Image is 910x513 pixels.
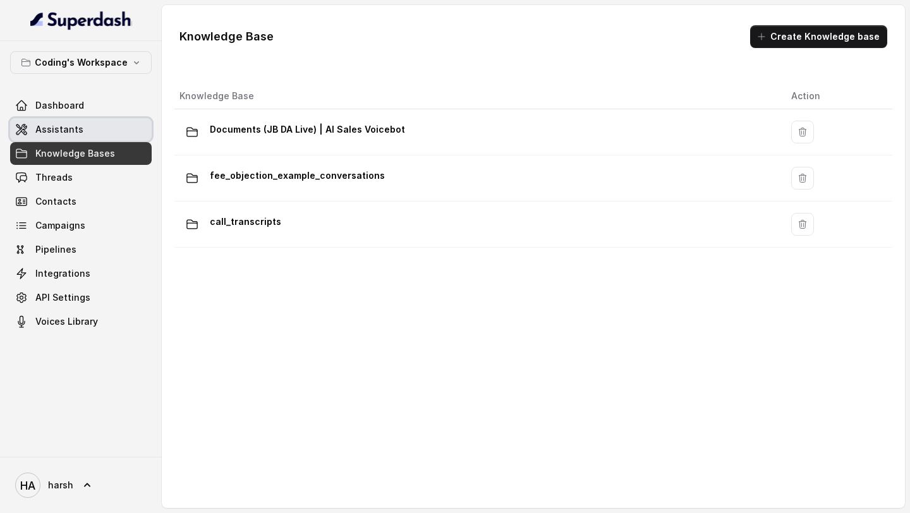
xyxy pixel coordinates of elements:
button: Coding's Workspace [10,51,152,74]
span: Campaigns [35,219,85,232]
th: Knowledge Base [174,83,781,109]
a: Dashboard [10,94,152,117]
a: Contacts [10,190,152,213]
p: Documents (JB DA Live) | AI Sales Voicebot [210,119,405,140]
span: Pipelines [35,243,76,256]
a: Integrations [10,262,152,285]
span: Voices Library [35,315,98,328]
a: API Settings [10,286,152,309]
a: Pipelines [10,238,152,261]
span: Contacts [35,195,76,208]
span: API Settings [35,291,90,304]
text: HA [20,479,35,492]
a: Voices Library [10,310,152,333]
span: harsh [48,479,73,492]
span: Knowledge Bases [35,147,115,160]
a: Knowledge Bases [10,142,152,165]
p: Coding's Workspace [35,55,128,70]
th: Action [781,83,892,109]
span: Integrations [35,267,90,280]
a: harsh [10,468,152,503]
a: Assistants [10,118,152,141]
span: Threads [35,171,73,184]
p: call_transcripts [210,212,281,232]
span: Assistants [35,123,83,136]
a: Campaigns [10,214,152,237]
span: Dashboard [35,99,84,112]
button: Create Knowledge base [750,25,887,48]
p: fee_objection_example_conversations [210,166,385,186]
a: Threads [10,166,152,189]
h1: Knowledge Base [179,27,274,47]
img: light.svg [30,10,132,30]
